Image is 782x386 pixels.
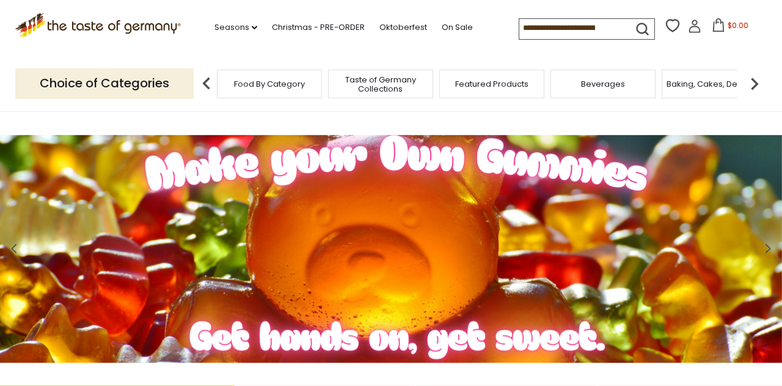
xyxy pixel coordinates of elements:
p: Choice of Categories [15,68,194,98]
a: Beverages [581,79,625,89]
img: next arrow [742,71,767,96]
a: Featured Products [455,79,528,89]
a: On Sale [442,21,473,34]
a: Food By Category [234,79,305,89]
a: Oktoberfest [379,21,427,34]
img: previous arrow [194,71,219,96]
button: $0.00 [704,18,756,37]
a: Christmas - PRE-ORDER [272,21,365,34]
span: $0.00 [728,20,748,31]
a: Seasons [214,21,257,34]
a: Taste of Germany Collections [332,75,429,93]
a: Baking, Cakes, Desserts [667,79,761,89]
